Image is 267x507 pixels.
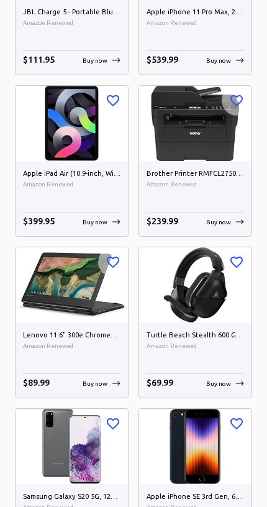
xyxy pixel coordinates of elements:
h6: Turtle Beach Stealth 600 Gen 2 Wireless Gaming Headset for PlayStation 5, PS4 Pro, PS4 &amp; Nint... [147,330,244,341]
span: Amazon Renewed [147,18,244,28]
span: $ 399.95 [23,216,55,226]
span: $ 111.95 [23,55,55,65]
p: Buy now [83,56,107,65]
span: Amazon Renewed [23,18,120,28]
span: Amazon Renewed [147,180,244,190]
h6: Apple iPhone 11 Pro Max, 256GB, Space Gray - Unlocked (Renewed) [147,7,244,18]
h6: Lenovo 11.6" 300e Chromebook Touchscreen LCD 2 in 1- MediaTek M8173C Quad-core 2.1GHz 4GB LPDDR3 ... [23,330,120,341]
span: $ 89.99 [23,378,50,388]
span: $ 69.99 [147,378,173,388]
img: Turtle Beach Stealth 600 Gen 2 Wireless Gaming Headset for PlayStation 5, PS4 Pro, PS4 &amp; Nint... [139,247,251,322]
p: Buy now [83,379,107,388]
span: Amazon Renewed [23,341,120,351]
h6: Brother Printer RMFCL2750DW Monochrome Printer, Refurbished (Renewed Premium) [147,168,244,180]
p: Buy now [206,217,231,227]
h6: JBL Charge 5 - Portable Bluetooth Speaker with IP67 Waterproof and USB Charge Out - Black (Renewed) [23,7,120,18]
span: Amazon Renewed [23,180,120,190]
h6: Apple iPhone SE 3rd Gen, 64GB, Midnight - Unlocked (Renewed) [147,491,244,503]
img: Apple iPad Air (10.9-inch, Wi-Fi, 64GB) - Space Gray (Latest Model, 4th Generation) (Renewed) image [16,86,128,161]
span: $ 239.99 [147,216,178,226]
p: Buy now [206,56,231,65]
h6: Samsung Galaxy S20 5G, 128GB, Cosmic Gray - Unlocked (Renewed) [23,491,120,503]
span: Amazon Renewed [147,341,244,351]
p: Buy now [206,379,231,388]
img: Apple iPhone SE 3rd Gen, 64GB, Midnight - Unlocked (Renewed) image [139,409,251,484]
span: $ 539.99 [147,55,178,65]
img: Lenovo 11.6" 300e Chromebook Touchscreen LCD 2 in 1- MediaTek M8173C Quad-core 2.1GHz 4GB LPDDR3 ... [16,247,128,322]
img: Brother Printer RMFCL2750DW Monochrome Printer, Refurbished (Renewed Premium) image [139,86,251,161]
h6: Apple iPad Air (10.9-inch, Wi-Fi, 64GB) - Space Gray (Latest Model, 4th Generation) (Renewed) [23,168,120,180]
p: Buy now [83,217,107,227]
img: Samsung Galaxy S20 5G, 128GB, Cosmic Gray - Unlocked (Renewed) image [16,409,128,484]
